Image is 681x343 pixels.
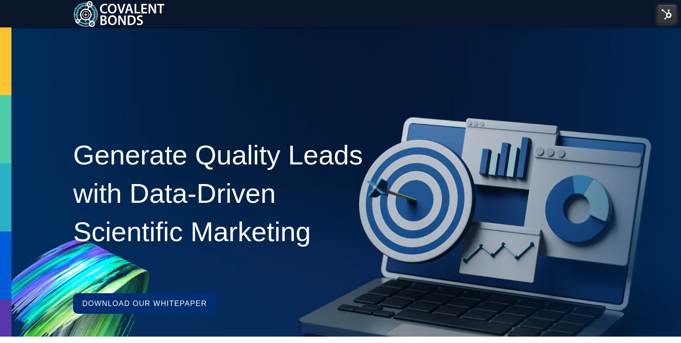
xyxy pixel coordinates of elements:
h1: Scientific Marketing [73,218,608,273]
h1: Generate Quality Leads [73,142,608,169]
img: HubSpot Tools Menu Toggle [657,5,676,24]
img: 6268559224d3c37b5db4967d_Covalent Bonds Logo White-1 [73,1,165,27]
h1: with Data-Driven [73,180,608,207]
a: Download our Whitepaper [73,293,216,314]
iframe: Chat Widget [635,299,681,343]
